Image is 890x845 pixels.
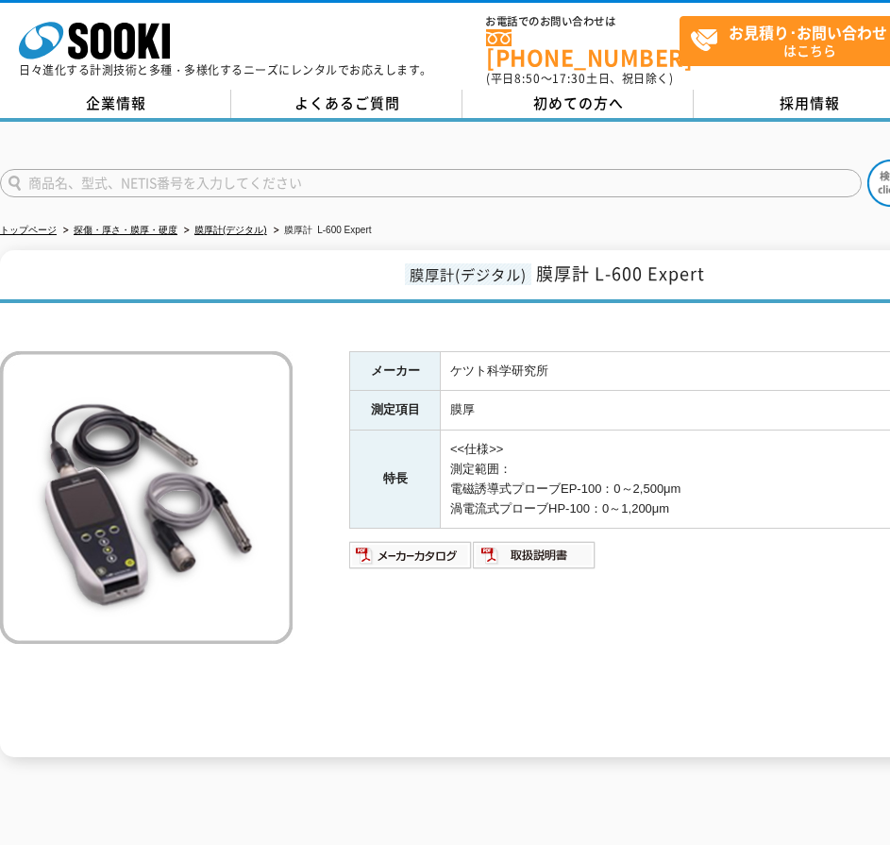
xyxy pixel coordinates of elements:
a: メーカーカタログ [349,553,473,567]
span: 膜厚計 L-600 Expert [536,261,705,286]
img: 取扱説明書 [473,540,596,570]
a: 初めての方へ [462,90,694,118]
strong: お見積り･お問い合わせ [729,21,887,43]
a: 膜厚計(デジタル) [194,225,267,235]
span: 8:50 [514,70,541,87]
span: 初めての方へ [533,93,624,113]
a: よくあるご質問 [231,90,462,118]
th: メーカー [350,351,441,391]
span: 17:30 [552,70,586,87]
th: 特長 [350,431,441,529]
img: メーカーカタログ [349,540,473,570]
th: 測定項目 [350,391,441,431]
li: 膜厚計 L-600 Expert [270,221,372,241]
a: 探傷・厚さ・膜厚・硬度 [74,225,177,235]
span: (平日 ～ 土日、祝日除く) [486,70,673,87]
span: 膜厚計(デジタル) [405,263,531,285]
p: 日々進化する計測技術と多種・多様化するニーズにレンタルでお応えします。 [19,64,432,76]
span: お電話でのお問い合わせは [486,16,680,27]
a: 取扱説明書 [473,553,596,567]
a: [PHONE_NUMBER] [486,29,680,68]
